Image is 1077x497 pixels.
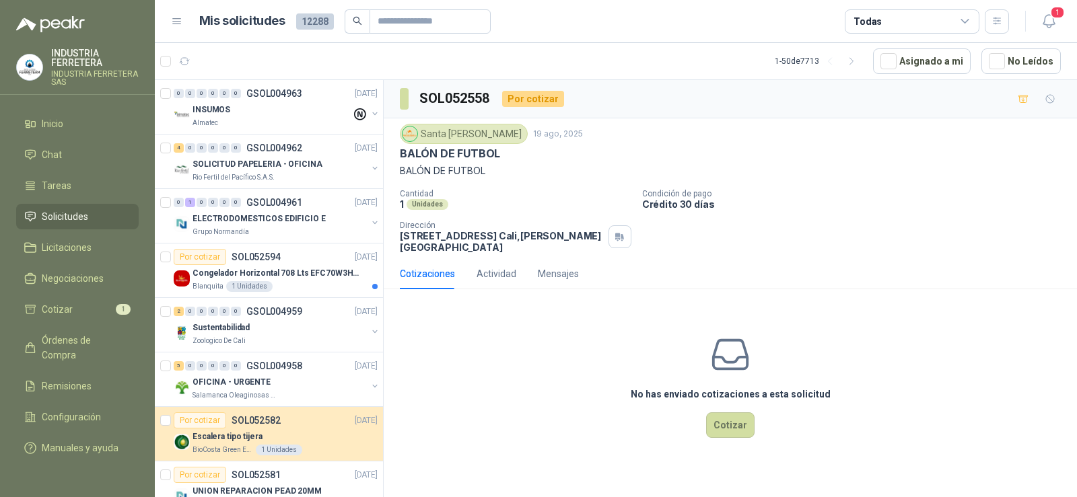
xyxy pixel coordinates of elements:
div: 1 - 50 de 7713 [775,50,862,72]
span: Cotizar [42,302,73,317]
a: Licitaciones [16,235,139,260]
h1: Mis solicitudes [199,11,285,31]
p: [DATE] [355,87,378,100]
p: Salamanca Oleaginosas SAS [193,390,277,401]
span: Negociaciones [42,271,104,286]
p: GSOL004961 [246,198,302,207]
div: Por cotizar [502,91,564,107]
img: Company Logo [174,434,190,450]
p: SOL052594 [232,252,281,262]
p: OFICINA - URGENTE [193,376,271,389]
div: 0 [208,198,218,207]
span: 1 [116,304,131,315]
p: Zoologico De Cali [193,336,246,346]
div: 0 [174,89,184,98]
p: BALÓN DE FUTBOL [400,147,500,161]
div: 1 Unidades [226,281,273,292]
div: 0 [197,307,207,316]
a: Manuales y ayuda [16,435,139,461]
p: GSOL004962 [246,143,302,153]
a: Inicio [16,111,139,137]
p: GSOL004959 [246,307,302,316]
p: [DATE] [355,196,378,209]
a: Configuración [16,404,139,430]
img: Company Logo [174,161,190,178]
p: [DATE] [355,469,378,482]
a: Por cotizarSOL052594[DATE] Company LogoCongelador Horizontal 708 Lts EFC70W3HTW Blanco Modelo EFC... [155,243,383,298]
div: 0 [208,361,218,371]
p: SOLICITUD PAPELERIA - OFICINA [193,158,322,171]
button: No Leídos [981,48,1061,74]
div: 0 [197,198,207,207]
img: Company Logo [174,216,190,232]
p: Dirección [400,221,603,230]
a: Chat [16,142,139,167]
span: Solicitudes [42,209,88,224]
div: 2 [174,307,184,316]
div: Todas [854,14,882,29]
img: Company Logo [403,126,417,141]
span: Licitaciones [42,240,92,255]
a: Remisiones [16,373,139,399]
img: Logo peakr [16,16,85,32]
p: SOL052582 [232,416,281,425]
div: 0 [219,307,230,316]
a: 4 0 0 0 0 0 GSOL004962[DATE] Company LogoSOLICITUD PAPELERIA - OFICINARio Fertil del Pacífico S.A.S. [174,140,380,183]
a: 2 0 0 0 0 0 GSOL004959[DATE] Company LogoSustentabilidadZoologico De Cali [174,303,380,346]
p: BioCosta Green Energy S.A.S [193,445,253,455]
p: Crédito 30 días [642,198,1072,210]
div: 0 [231,143,241,153]
p: INSUMOS [193,104,230,116]
div: 0 [197,89,207,98]
div: Santa [PERSON_NAME] [400,124,528,144]
p: INDUSTRIA FERRETERA [51,48,139,67]
p: 19 ago, 2025 [533,128,583,141]
button: 1 [1037,9,1061,34]
span: Tareas [42,178,71,193]
div: 0 [208,143,218,153]
p: [STREET_ADDRESS] Cali , [PERSON_NAME][GEOGRAPHIC_DATA] [400,230,603,253]
span: Remisiones [42,379,92,393]
p: [DATE] [355,305,378,318]
p: INDUSTRIA FERRETERA SAS [51,70,139,86]
p: Congelador Horizontal 708 Lts EFC70W3HTW Blanco Modelo EFC70W3HTW Código 501967 [193,267,360,280]
div: 0 [185,143,195,153]
div: 0 [197,361,207,371]
h3: SOL052558 [419,88,491,109]
p: 1 [400,198,404,210]
span: 1 [1050,6,1065,19]
p: Condición de pago [642,189,1072,198]
div: 0 [231,361,241,371]
div: 0 [208,307,218,316]
p: BALÓN DE FUTBOL [400,163,1061,178]
p: Almatec [193,118,218,128]
a: Cotizar1 [16,297,139,322]
div: Por cotizar [174,467,226,483]
div: 1 [185,198,195,207]
img: Company Logo [174,107,190,123]
div: 0 [185,89,195,98]
img: Company Logo [174,325,190,341]
span: 12288 [296,13,334,30]
div: Mensajes [538,266,579,281]
a: 5 0 0 0 0 0 GSOL004958[DATE] Company LogoOFICINA - URGENTESalamanca Oleaginosas SAS [174,358,380,401]
a: Por cotizarSOL052582[DATE] Company LogoEscalera tipo tijeraBioCosta Green Energy S.A.S1 Unidades [155,407,383,461]
h3: No has enviado cotizaciones a esta solicitud [631,387,831,402]
p: Sustentabilidad [193,321,250,334]
a: Negociaciones [16,266,139,291]
p: GSOL004963 [246,89,302,98]
a: Solicitudes [16,204,139,229]
p: GSOL004958 [246,361,302,371]
div: 0 [208,89,218,98]
span: Configuración [42,410,101,424]
div: Actividad [477,266,516,281]
p: Escalera tipo tijera [193,430,263,443]
div: Por cotizar [174,249,226,265]
p: [DATE] [355,142,378,155]
p: [DATE] [355,360,378,373]
div: 0 [219,89,230,98]
p: Blanquita [193,281,223,292]
div: 5 [174,361,184,371]
img: Company Logo [174,379,190,395]
p: Cantidad [400,189,631,198]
